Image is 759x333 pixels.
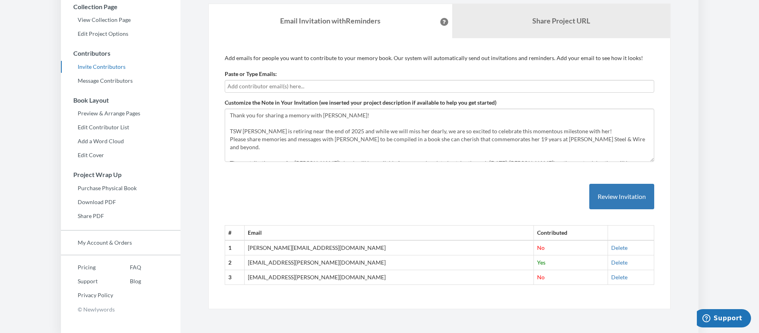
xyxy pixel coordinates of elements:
[225,70,277,78] label: Paste or Type Emails:
[537,259,545,266] span: Yes
[61,196,180,208] a: Download PDF
[245,226,533,240] th: Email
[61,14,180,26] a: View Collection Page
[225,270,245,285] th: 3
[533,226,608,240] th: Contributed
[611,244,628,251] a: Delete
[113,275,141,287] a: Blog
[61,97,180,104] h3: Book Layout
[61,149,180,161] a: Edit Cover
[61,135,180,147] a: Add a Word Cloud
[61,289,113,301] a: Privacy Policy
[280,16,380,25] strong: Email Invitation with Reminders
[589,184,654,210] button: Review Invitation
[61,303,180,315] p: © Newlywords
[611,259,628,266] a: Delete
[61,75,180,87] a: Message Contributors
[61,61,180,73] a: Invite Contributors
[228,82,651,91] input: Add contributor email(s) here...
[61,182,180,194] a: Purchase Physical Book
[532,16,590,25] b: Share Project URL
[61,210,180,222] a: Share PDF
[537,274,545,280] span: No
[225,99,496,107] label: Customize the Note in Your Invitation (we inserted your project description if available to help ...
[225,54,654,62] p: Add emails for people you want to contribute to your memory book. Our system will automatically s...
[61,275,113,287] a: Support
[611,274,628,280] a: Delete
[697,309,751,329] iframe: Opens a widget where you can chat to one of our agents
[537,244,545,251] span: No
[113,261,141,273] a: FAQ
[61,171,180,178] h3: Project Wrap Up
[225,255,245,270] th: 2
[245,255,533,270] td: [EMAIL_ADDRESS][PERSON_NAME][DOMAIN_NAME]
[225,240,245,255] th: 1
[61,121,180,133] a: Edit Contributor List
[245,240,533,255] td: [PERSON_NAME][EMAIL_ADDRESS][DOMAIN_NAME]
[61,261,113,273] a: Pricing
[225,226,245,240] th: #
[225,109,654,162] textarea: Thank you for sharing a memory with [PERSON_NAME]! TSW [PERSON_NAME] is retiring near the end of ...
[245,270,533,285] td: [EMAIL_ADDRESS][PERSON_NAME][DOMAIN_NAME]
[61,237,180,249] a: My Account & Orders
[61,28,180,40] a: Edit Project Options
[61,3,180,10] h3: Collection Page
[61,50,180,57] h3: Contributors
[61,107,180,119] a: Preview & Arrange Pages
